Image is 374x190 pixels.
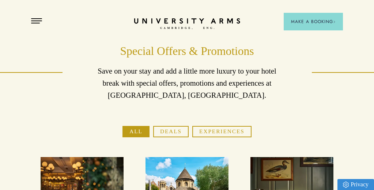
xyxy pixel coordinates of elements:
button: Experiences [192,126,252,137]
img: Arrow icon [333,21,336,23]
button: Open Menu [31,18,42,24]
button: All [122,126,150,137]
button: Deals [153,126,189,137]
img: Privacy [343,182,349,188]
a: Privacy [337,179,374,190]
span: Make a Booking [291,18,336,25]
a: Home [134,18,240,30]
button: Make a BookingArrow icon [284,13,343,30]
p: Save on your stay and add a little more luxury to your hotel break with special offers, promotion... [94,65,281,101]
h1: Special Offers & Promotions [94,44,281,59]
